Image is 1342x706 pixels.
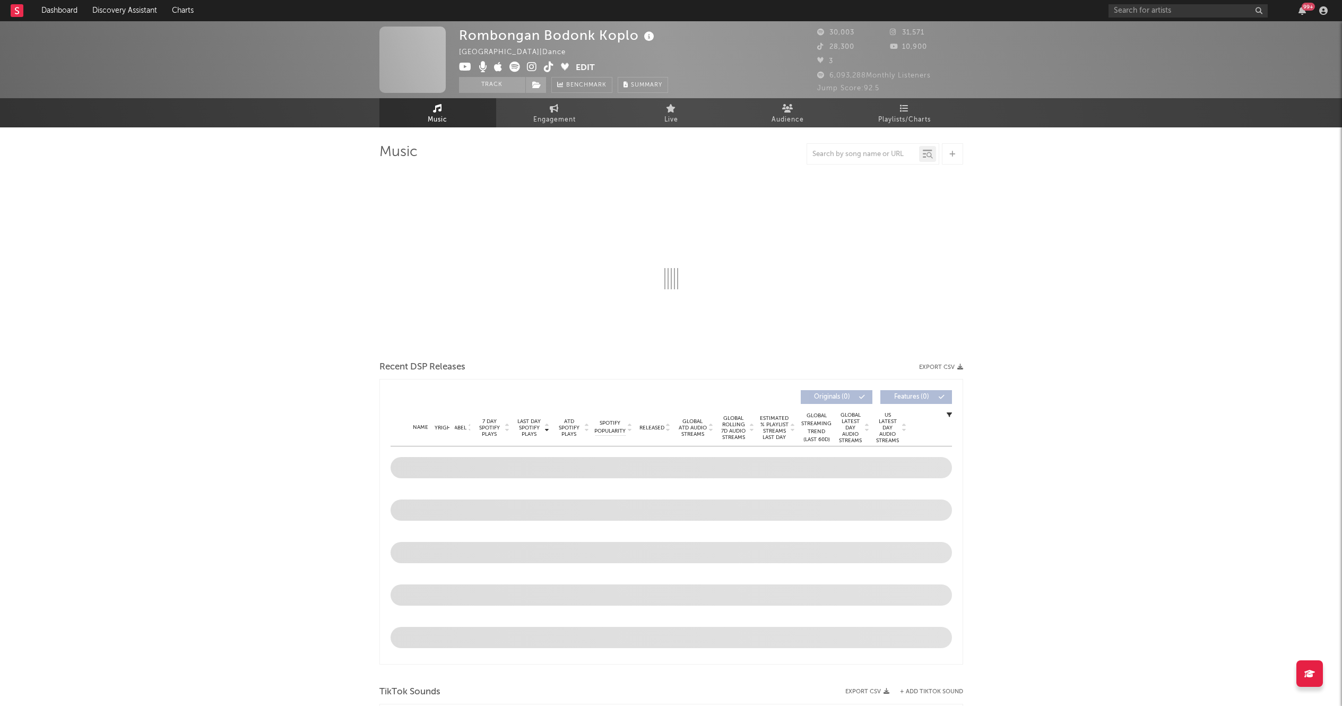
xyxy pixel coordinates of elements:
[875,412,901,444] span: US Latest Day Audio Streams
[801,390,872,404] button: Originals(0)
[772,114,804,126] span: Audience
[631,82,662,88] span: Summary
[475,418,504,437] span: 7 Day Spotify Plays
[887,394,936,400] span: Features ( 0 )
[459,27,657,44] div: Rombongan Bodonk Koplo
[618,77,668,93] button: Summary
[817,85,879,92] span: Jump Score: 92.5
[555,418,583,437] span: ATD Spotify Plays
[1298,6,1306,15] button: 99+
[639,425,664,431] span: Released
[801,412,833,444] div: Global Streaming Trend (Last 60D)
[890,29,924,36] span: 31,571
[719,415,748,441] span: Global Rolling 7D Audio Streams
[760,415,789,441] span: Estimated % Playlist Streams Last Day
[808,394,856,400] span: Originals ( 0 )
[459,46,578,59] div: [GEOGRAPHIC_DATA] | Dance
[817,29,854,36] span: 30,003
[878,114,931,126] span: Playlists/Charts
[423,425,454,431] span: Copyright
[613,98,730,127] a: Live
[428,114,447,126] span: Music
[919,364,963,371] button: Export CSV
[576,62,595,75] button: Edit
[817,72,931,79] span: 6,093,288 Monthly Listeners
[452,425,466,431] span: Label
[594,419,626,435] span: Spotify Popularity
[412,424,430,432] div: Name
[664,114,678,126] span: Live
[515,418,543,437] span: Last Day Spotify Plays
[730,98,846,127] a: Audience
[1302,3,1315,11] div: 99 +
[817,58,833,65] span: 3
[845,688,889,695] button: Export CSV
[379,686,440,699] span: TikTok Sounds
[459,77,525,93] button: Track
[880,390,952,404] button: Features(0)
[838,412,863,444] span: Global Latest Day Audio Streams
[678,418,707,437] span: Global ATD Audio Streams
[890,44,927,50] span: 10,900
[889,689,963,695] button: + Add TikTok Sound
[566,79,607,92] span: Benchmark
[379,98,496,127] a: Music
[807,150,919,159] input: Search by song name or URL
[900,689,963,695] button: + Add TikTok Sound
[551,77,612,93] a: Benchmark
[496,98,613,127] a: Engagement
[533,114,576,126] span: Engagement
[379,361,465,374] span: Recent DSP Releases
[1109,4,1268,18] input: Search for artists
[817,44,854,50] span: 28,300
[846,98,963,127] a: Playlists/Charts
